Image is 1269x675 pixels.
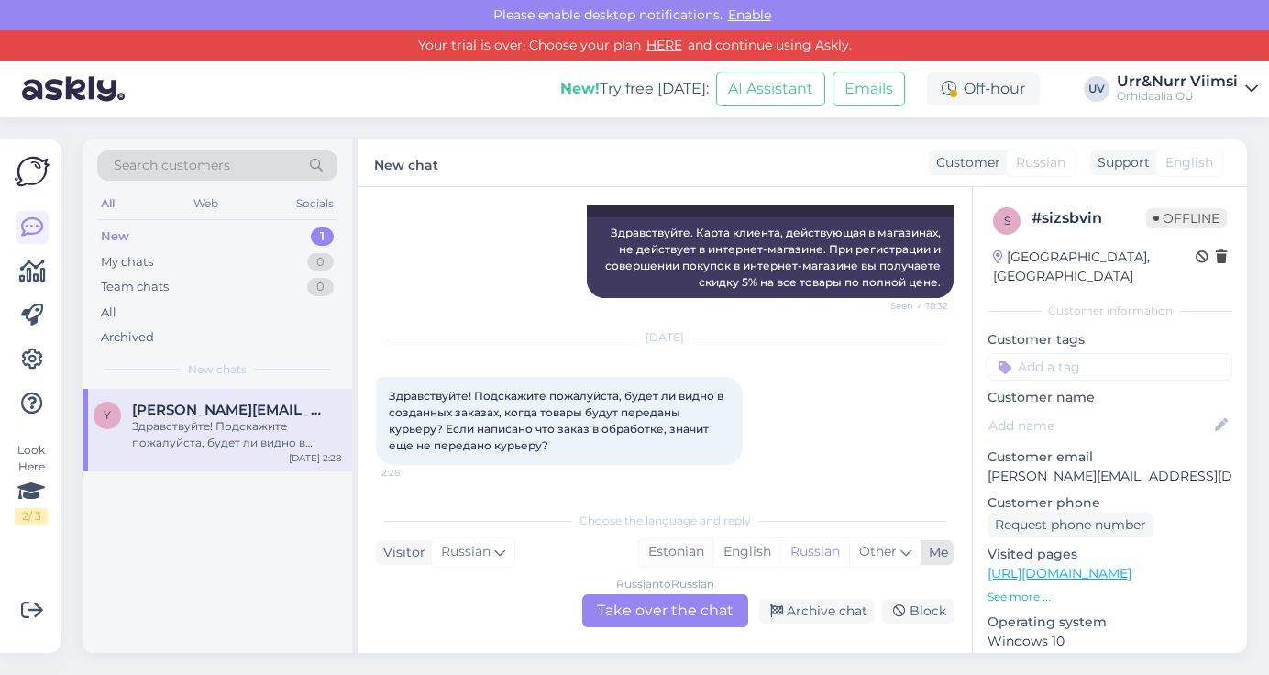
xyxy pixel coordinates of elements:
div: Request phone number [988,513,1153,537]
div: Customer [929,153,1000,172]
span: s [1004,214,1010,227]
p: Windows 10 [988,632,1232,651]
span: Russian [1016,153,1065,172]
button: Emails [833,72,905,106]
div: All [97,192,118,216]
div: Choose the language and reply [376,513,954,529]
div: Здравствуйте. Карта клиента, действующая в магазинах, не действует в интернет-магазине. При регис... [587,217,954,298]
div: Take over the chat [582,594,748,627]
p: Customer phone [988,493,1232,513]
a: Urr&Nurr ViimsiOrhidaalia OÜ [1117,74,1258,104]
span: 2:28 [381,466,450,480]
div: Web [190,192,222,216]
span: Здравствуйте! Подскажите пожалуйста, будет ли видно в созданных заказах, когда товары будут перед... [389,389,726,452]
p: Customer name [988,388,1232,407]
span: Search customers [114,156,230,175]
div: UV [1084,76,1109,102]
div: Urr&Nurr Viimsi [1117,74,1238,89]
div: Block [882,599,954,624]
span: Russian [441,542,491,562]
div: [DATE] [376,329,954,346]
div: Socials [292,192,337,216]
input: Add a tag [988,353,1232,381]
div: 0 [307,253,334,271]
div: Me [921,543,948,562]
div: Off-hour [927,72,1040,105]
p: Operating system [988,613,1232,632]
span: Enable [723,6,777,23]
b: New! [560,80,600,97]
div: English [713,538,780,566]
p: [PERSON_NAME][EMAIL_ADDRESS][DOMAIN_NAME] [988,467,1232,486]
div: Look Here [15,442,48,525]
div: Estonian [639,538,713,566]
div: Support [1090,153,1150,172]
input: Add name [988,415,1211,436]
p: Customer tags [988,330,1232,349]
span: English [1165,153,1213,172]
div: # sizsbvin [1032,207,1146,229]
span: New chats [188,361,247,378]
div: Archive chat [759,599,875,624]
div: Russian [780,538,849,566]
a: [URL][DOMAIN_NAME] [988,565,1131,581]
div: Customer information [988,303,1232,319]
div: Archived [101,328,154,347]
span: Offline [1146,208,1227,228]
div: Russian to Russian [616,576,714,592]
p: Visited pages [988,545,1232,564]
span: Other [859,543,897,559]
p: See more ... [988,589,1232,605]
span: yuliya.mendzeleva@gmail.com [132,402,323,418]
div: Orhidaalia OÜ [1117,89,1238,104]
img: Askly Logo [15,154,50,189]
div: Visitor [376,543,425,562]
div: My chats [101,253,153,271]
div: [DATE] 2:28 [289,451,341,465]
div: Team chats [101,278,169,296]
div: Здравствуйте! Подскажите пожалуйста, будет ли видно в созданных заказах, когда товары будут перед... [132,418,341,451]
a: HERE [641,37,688,53]
div: [GEOGRAPHIC_DATA], [GEOGRAPHIC_DATA] [993,248,1196,286]
div: 1 [311,227,334,246]
div: Try free [DATE]: [560,78,709,100]
div: New [101,227,129,246]
span: y [104,408,111,422]
span: Seen ✓ 18:32 [879,299,948,313]
label: New chat [374,150,438,175]
div: 0 [307,278,334,296]
p: Customer email [988,448,1232,467]
button: AI Assistant [716,72,825,106]
div: All [101,304,116,322]
div: 2 / 3 [15,508,48,525]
